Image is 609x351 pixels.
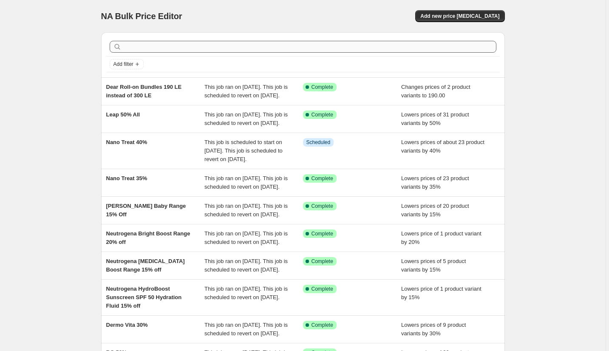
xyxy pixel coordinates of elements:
span: NA Bulk Price Editor [101,11,182,21]
span: Lowers price of 1 product variant by 20% [401,230,482,245]
span: Lowers prices of 23 product variants by 35% [401,175,469,190]
span: Changes prices of 2 product variants to 190.00 [401,84,470,99]
span: Nano Treat 35% [106,175,147,181]
span: This job ran on [DATE]. This job is scheduled to revert on [DATE]. [204,175,288,190]
span: Neutrogena Bright Boost Range 20% off [106,230,190,245]
span: Complete [312,111,333,118]
span: Nano Treat 40% [106,139,147,145]
span: [PERSON_NAME] Baby Range 15% Off [106,203,186,218]
span: Leap 50% All [106,111,140,118]
span: This job ran on [DATE]. This job is scheduled to revert on [DATE]. [204,230,288,245]
span: Scheduled [306,139,331,146]
span: Lowers prices of 9 product variants by 30% [401,322,466,337]
button: Add new price [MEDICAL_DATA] [415,10,504,22]
button: Add filter [110,59,144,69]
span: Dermo Vita 30% [106,322,148,328]
span: Complete [312,286,333,292]
span: Complete [312,258,333,265]
span: Neutrogena [MEDICAL_DATA] Boost Range 15% off [106,258,185,273]
span: This job ran on [DATE]. This job is scheduled to revert on [DATE]. [204,286,288,300]
span: Complete [312,322,333,328]
span: Lowers prices of 31 product variants by 50% [401,111,469,126]
span: Complete [312,230,333,237]
span: Neutrogena HydroBoost Sunscreen SPF 50 Hydration Fluid 15% off [106,286,182,309]
span: Add filter [113,61,133,68]
span: Lowers prices of 20 product variants by 15% [401,203,469,218]
span: This job ran on [DATE]. This job is scheduled to revert on [DATE]. [204,322,288,337]
span: Complete [312,84,333,91]
span: Lowers prices of 5 product variants by 15% [401,258,466,273]
span: Complete [312,203,333,209]
span: Lowers prices of about 23 product variants by 40% [401,139,484,154]
span: This job ran on [DATE]. This job is scheduled to revert on [DATE]. [204,84,288,99]
span: This job is scheduled to start on [DATE]. This job is scheduled to revert on [DATE]. [204,139,283,162]
span: This job ran on [DATE]. This job is scheduled to revert on [DATE]. [204,111,288,126]
span: Complete [312,175,333,182]
span: Add new price [MEDICAL_DATA] [420,13,499,20]
span: Lowers price of 1 product variant by 15% [401,286,482,300]
span: This job ran on [DATE]. This job is scheduled to revert on [DATE]. [204,258,288,273]
span: This job ran on [DATE]. This job is scheduled to revert on [DATE]. [204,203,288,218]
span: Dear Roll-on Bundles 190 LE instead of 300 LE [106,84,182,99]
